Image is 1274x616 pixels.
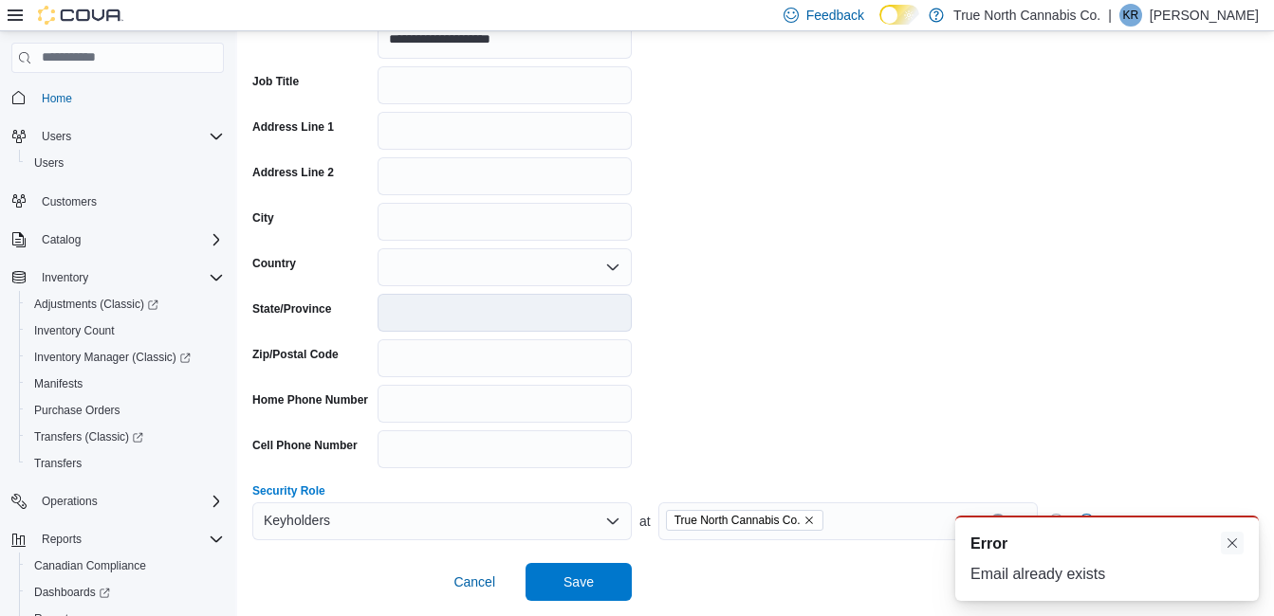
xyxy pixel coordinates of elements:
span: Inventory [42,270,88,285]
button: Customers [4,188,231,215]
p: True North Cannabis Co. [953,4,1100,27]
span: Error [970,533,1007,555]
button: Home [4,84,231,112]
a: Inventory Manager (Classic) [19,344,231,371]
div: kyia rogers [1119,4,1142,27]
label: Cell Phone Number [252,438,358,453]
span: Save [563,572,594,591]
a: Dashboards [27,581,118,604]
button: Reports [34,528,89,551]
label: Address Line 1 [252,119,334,135]
span: Canadian Compliance [34,558,146,573]
span: Transfers [27,452,224,475]
span: Catalog [34,228,224,251]
div: Notification [970,533,1244,555]
button: Open list of options [605,514,620,529]
a: Transfers (Classic) [27,426,151,448]
p: | [1108,4,1112,27]
a: Adjustments (Classic) [27,293,166,316]
span: Adjustments (Classic) [27,293,224,316]
span: Inventory Count [27,319,224,342]
span: Customers [34,190,224,213]
label: Country [252,256,296,271]
button: Inventory Count [19,317,231,344]
a: Home [34,87,80,110]
span: Customers [42,194,97,209]
button: Remove True North Cannabis Co. from selection in this group [803,515,815,526]
a: Dashboards [19,579,231,606]
span: Adjustments (Classic) [34,297,158,312]
a: Inventory Count [27,319,122,342]
a: Manifests [27,372,90,395]
p: [PERSON_NAME] [1150,4,1259,27]
span: Home [34,86,224,110]
span: Inventory Manager (Classic) [27,346,224,369]
span: Feedback [806,6,864,25]
span: Manifests [34,376,83,391]
button: Inventory [4,264,231,291]
span: True North Cannabis Co. [666,510,824,531]
button: Cancel [446,563,503,601]
span: Users [42,129,71,144]
a: Transfers [27,452,89,475]
span: Inventory Manager (Classic) [34,350,191,365]
button: Manifests [19,371,231,397]
button: Dismiss toast [1221,532,1244,554]
span: Purchase Orders [34,403,120,418]
span: Reports [42,532,82,547]
button: Save [526,563,632,601]
span: Inventory Count [34,323,115,338]
span: Cancel [453,572,495,591]
span: Manifests [27,372,224,395]
span: Reports [34,528,224,551]
button: Catalog [4,226,231,253]
label: Security Role [252,483,325,498]
a: Purchase Orders [27,399,128,422]
a: Transfers (Classic) [19,424,231,450]
button: Operations [4,488,231,515]
span: kr [1123,4,1139,27]
span: Dark Mode [879,25,880,26]
label: City [252,210,274,226]
span: Catalog [42,232,81,247]
span: Dashboards [27,581,224,604]
a: Canadian Compliance [27,554,154,577]
button: Users [19,150,231,176]
div: at [252,502,1259,540]
a: Customers [34,190,104,213]
label: Address Line 2 [252,165,334,180]
button: Transfers [19,450,231,477]
input: Dark Mode [879,5,919,25]
span: Purchase Orders [27,399,224,422]
div: Email already exists [970,563,1244,586]
button: Canadian Compliance [19,553,231,579]
button: Open list of options [605,260,620,275]
a: Inventory Manager (Classic) [27,346,198,369]
span: Operations [34,490,224,513]
button: Purchase Orders [19,397,231,424]
button: Users [4,123,231,150]
span: Transfers [34,456,82,471]
a: Users [27,152,71,174]
label: Zip/Postal Code [252,347,339,362]
span: Users [34,125,224,148]
label: Home Phone Number [252,392,368,408]
label: Job Title [252,74,299,89]
button: Reports [4,526,231,553]
a: Adjustments (Classic) [19,291,231,317]
span: Canadian Compliance [27,554,224,577]
span: Inventory [34,266,224,289]
span: Home [42,91,72,106]
button: Catalog [34,228,88,251]
span: Users [34,155,64,171]
span: Users [27,152,224,174]
span: Dashboards [34,585,110,600]
button: Operations [34,490,105,513]
span: Operations [42,494,98,509]
img: Cova [38,6,123,25]
span: Transfers (Classic) [27,426,224,448]
span: Keyholders [264,509,330,532]
button: Inventory [34,266,96,289]
button: Users [34,125,79,148]
span: True North Cannabis Co. [674,511,801,530]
